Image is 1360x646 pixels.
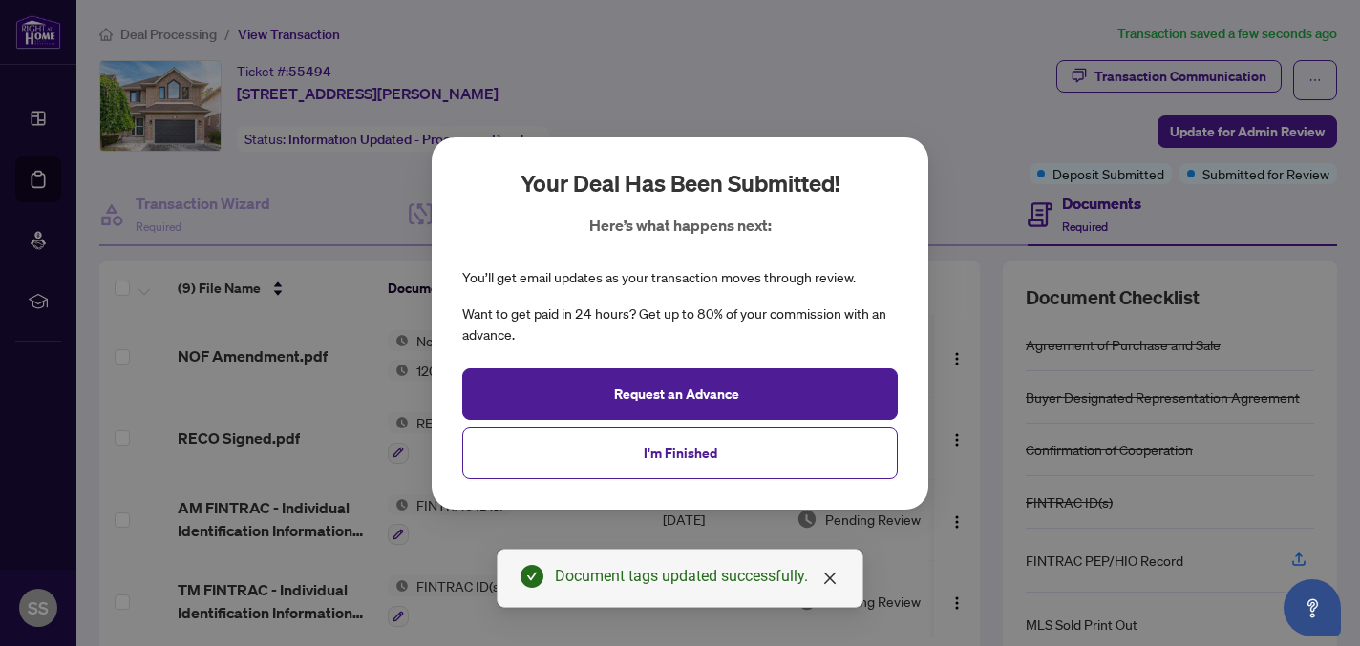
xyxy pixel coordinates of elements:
p: Here’s what happens next: [589,214,772,237]
div: Want to get paid in 24 hours? Get up to 80% of your commission with an advance. [462,303,898,345]
span: I'm Finished [644,437,717,468]
span: Request an Advance [614,378,739,408]
button: I'm Finished [462,427,898,478]
button: Request an Advance [462,367,898,419]
div: Document tags updated successfully. [555,565,839,588]
div: You’ll get email updates as your transaction moves through review. [462,267,856,288]
h2: Your deal has been submitted! [521,168,840,198]
span: close [822,571,838,586]
span: check-circle [521,565,543,588]
button: Open asap [1284,579,1341,636]
a: Close [819,568,840,589]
